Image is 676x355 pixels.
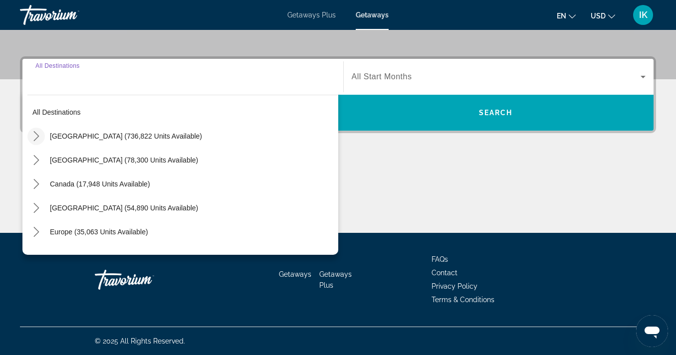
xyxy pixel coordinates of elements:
[432,282,477,290] a: Privacy Policy
[35,62,80,69] span: All Destinations
[50,180,150,188] span: Canada (17,948 units available)
[35,71,330,83] input: Select destination
[432,255,448,263] a: FAQs
[27,199,45,217] button: Toggle Caribbean & Atlantic Islands (54,890 units available) submenu
[432,296,494,304] a: Terms & Conditions
[557,8,576,23] button: Change language
[591,8,615,23] button: Change currency
[20,2,120,28] a: Travorium
[636,315,668,347] iframe: Button to launch messaging window
[45,223,338,241] button: Select destination: Europe (35,063 units available)
[27,128,45,145] button: Toggle United States (736,822 units available) submenu
[479,109,513,117] span: Search
[45,247,338,265] button: Select destination: Australia (3,583 units available)
[27,152,45,169] button: Toggle Mexico (78,300 units available) submenu
[356,11,389,19] a: Getaways
[27,103,338,121] button: Select destination: All destinations
[50,156,198,164] span: [GEOGRAPHIC_DATA] (78,300 units available)
[432,269,457,277] a: Contact
[45,175,338,193] button: Select destination: Canada (17,948 units available)
[50,228,148,236] span: Europe (35,063 units available)
[27,247,45,265] button: Toggle Australia (3,583 units available) submenu
[95,265,195,295] a: Go Home
[45,199,338,217] button: Select destination: Caribbean & Atlantic Islands (54,890 units available)
[27,176,45,193] button: Toggle Canada (17,948 units available) submenu
[287,11,336,19] a: Getaways Plus
[639,10,648,20] span: IK
[95,337,185,345] span: © 2025 All Rights Reserved.
[338,95,654,131] button: Search
[50,132,202,140] span: [GEOGRAPHIC_DATA] (736,822 units available)
[319,270,352,289] a: Getaways Plus
[32,108,81,116] span: All destinations
[557,12,566,20] span: en
[279,270,311,278] a: Getaways
[45,151,338,169] button: Select destination: Mexico (78,300 units available)
[22,90,338,255] div: Destination options
[352,72,412,81] span: All Start Months
[591,12,606,20] span: USD
[22,59,654,131] div: Search widget
[50,204,198,212] span: [GEOGRAPHIC_DATA] (54,890 units available)
[45,127,338,145] button: Select destination: United States (736,822 units available)
[630,4,656,25] button: User Menu
[27,223,45,241] button: Toggle Europe (35,063 units available) submenu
